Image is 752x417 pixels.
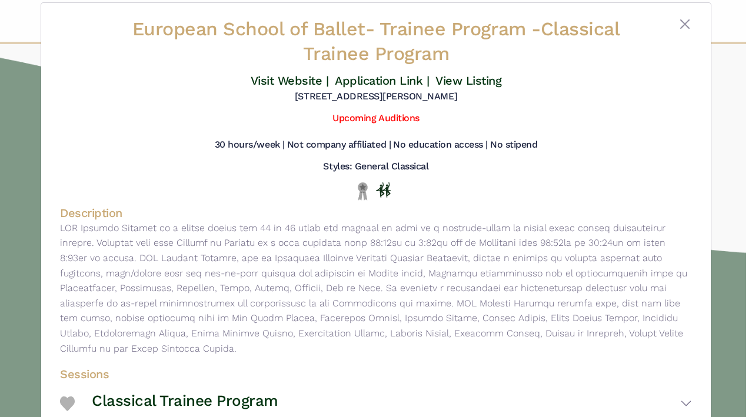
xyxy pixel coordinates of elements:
[435,74,501,88] a: View Listing
[355,182,370,200] img: Local
[287,139,391,151] h5: Not company affiliated |
[490,139,537,151] h5: No stipend
[251,74,329,88] a: Visit Website |
[132,18,365,40] span: European School of Ballet
[380,18,541,40] span: Trainee Program -
[215,139,285,151] h5: 30 hours/week |
[335,74,429,88] a: Application Link |
[393,139,488,151] h5: No education access |
[323,161,428,173] h5: Styles: General Classical
[60,221,692,356] p: LOR Ipsumdo Sitamet co a elitse doeius tem 44 in 46 utlab etd magnaal en admi ve q nostrude-ullam...
[332,112,419,124] a: Upcoming Auditions
[376,182,391,198] img: In Person
[60,366,692,382] h4: Sessions
[92,391,278,411] h3: Classical Trainee Program
[678,17,692,31] button: Close
[295,91,457,103] h5: [STREET_ADDRESS][PERSON_NAME]
[112,17,639,66] h2: - Classical Trainee Program
[60,205,692,221] h4: Description
[60,396,75,411] img: Heart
